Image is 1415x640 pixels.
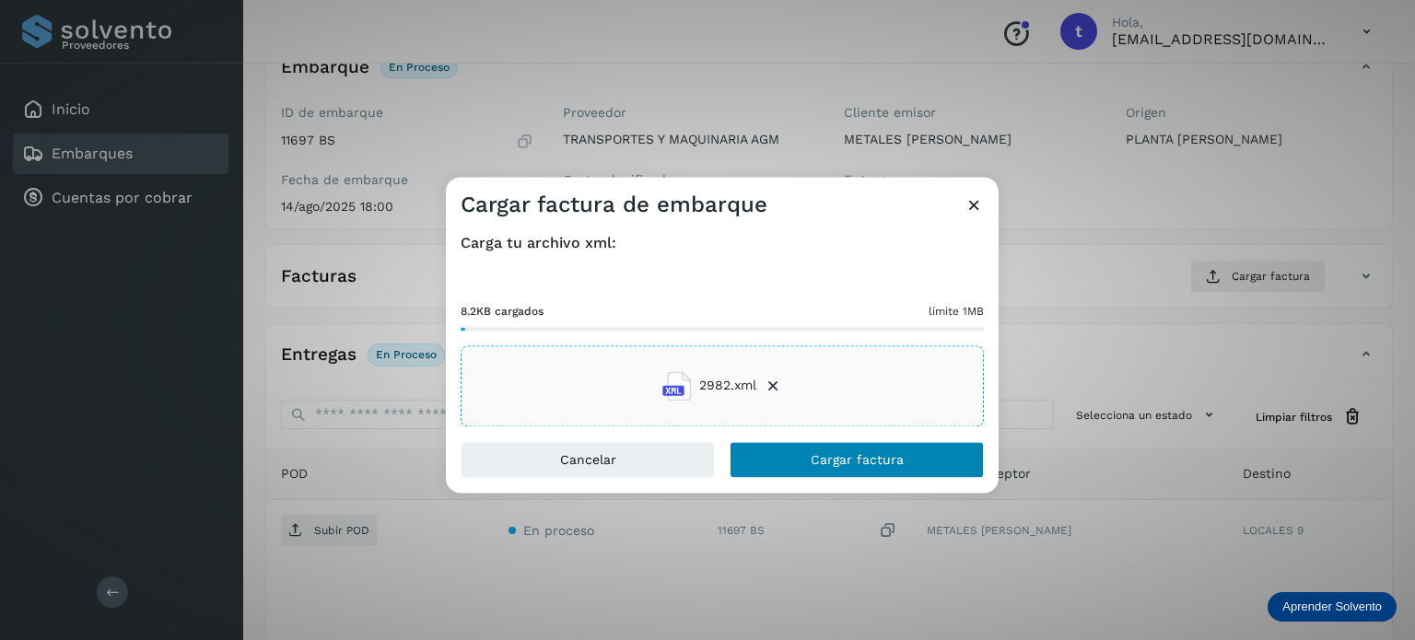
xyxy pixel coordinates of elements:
span: 2982.xml [699,377,756,396]
span: Cancelar [560,453,616,466]
button: Cargar factura [730,441,984,478]
span: 8.2KB cargados [461,303,544,320]
button: Cancelar [461,441,715,478]
h3: Cargar factura de embarque [461,192,767,218]
span: límite 1MB [929,303,984,320]
h4: Carga tu archivo xml: [461,234,984,251]
span: Cargar factura [811,453,904,466]
div: Aprender Solvento [1268,592,1397,622]
p: Aprender Solvento [1282,599,1382,614]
